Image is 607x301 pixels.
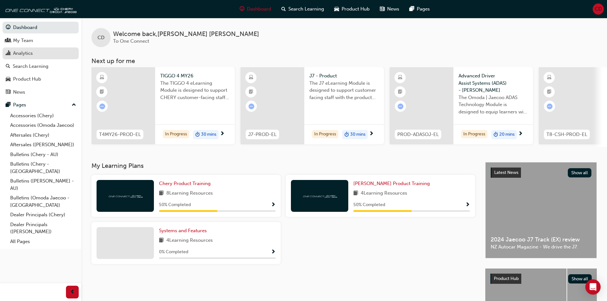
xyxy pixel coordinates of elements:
span: Show Progress [271,202,276,208]
span: Product Hub [494,276,519,281]
span: book-icon [159,237,164,245]
img: oneconnect [302,193,337,199]
span: car-icon [334,5,339,13]
span: learningRecordVerb_ATTEMPT-icon [398,104,403,109]
a: Bulletins (Chery - AU) [8,150,79,160]
span: Welcome back , [PERSON_NAME] [PERSON_NAME] [113,31,259,38]
span: booktick-icon [547,88,552,96]
span: 0 % Completed [159,248,188,256]
div: Analytics [13,50,33,57]
span: The TIGGO 4 eLearning Module is designed to support CHERY customer-facing staff with the product ... [160,80,230,101]
a: news-iconNews [375,3,404,16]
button: Show Progress [271,248,276,256]
a: car-iconProduct Hub [329,3,375,16]
span: duration-icon [494,131,498,139]
span: Search Learning [288,5,324,13]
span: next-icon [369,131,374,137]
span: 4 Learning Resources [361,190,407,197]
a: Dealer Principals (Chery) [8,210,79,220]
div: In Progress [312,130,338,139]
div: In Progress [461,130,488,139]
div: Pages [13,101,26,109]
img: oneconnect [3,3,76,15]
div: In Progress [163,130,189,139]
span: Pages [417,5,430,13]
span: booktick-icon [249,88,253,96]
span: next-icon [518,131,523,137]
span: book-icon [159,190,164,197]
span: learningResourceType_ELEARNING-icon [249,74,253,82]
a: [PERSON_NAME] Product Training [353,180,432,187]
button: Show all [568,168,592,177]
div: Search Learning [13,63,48,70]
span: PROD-ADASOJ-EL [397,131,439,138]
span: next-icon [220,131,225,137]
a: J7-PROD-ELJ7 - ProductThe J7 eLearning Module is designed to support customer facing staff with t... [241,67,384,144]
a: guage-iconDashboard [235,3,276,16]
span: up-icon [72,101,76,109]
a: Analytics [3,47,79,59]
a: Bulletins (Chery - [GEOGRAPHIC_DATA]) [8,159,79,176]
span: people-icon [6,38,11,44]
span: The J7 eLearning Module is designed to support customer facing staff with the product and sales i... [309,80,379,101]
span: T4MY26-PROD-EL [99,131,141,138]
span: booktick-icon [100,88,104,96]
span: Systems and Features [159,228,207,233]
a: Product HubShow all [490,274,592,284]
span: CD [98,34,105,41]
span: [PERSON_NAME] Product Training [353,181,430,186]
a: PROD-ADASOJ-ELAdvanced Driver Assist Systems (ADAS) - [PERSON_NAME]The Omoda | Jaecoo ADAS Techno... [390,67,533,144]
span: chart-icon [6,51,11,56]
span: pages-icon [6,102,11,108]
span: 50 % Completed [353,201,385,209]
span: booktick-icon [398,88,402,96]
button: Pages [3,99,79,111]
span: duration-icon [195,131,200,139]
a: Aftersales ([PERSON_NAME]) [8,140,79,150]
span: guage-icon [240,5,244,13]
span: search-icon [6,64,10,69]
span: T8-CSH-PROD-EL [546,131,587,138]
span: news-icon [380,5,385,13]
span: learningResourceType_ELEARNING-icon [398,74,402,82]
span: 30 mins [201,131,216,138]
span: 20 mins [499,131,515,138]
button: DashboardMy TeamAnalyticsSearch LearningProduct HubNews [3,20,79,99]
a: Bulletins (Omoda Jaecoo - [GEOGRAPHIC_DATA]) [8,193,79,210]
span: TIGGO 4 MY26 [160,72,230,80]
a: Latest NewsShow all2024 Jaecoo J7 Track (EX) reviewNZ Autocar Magazine - We drive the J7. [485,162,597,258]
span: News [387,5,399,13]
span: Show Progress [271,249,276,255]
img: oneconnect [108,193,143,199]
a: Search Learning [3,61,79,72]
a: Accessories (Chery) [8,111,79,121]
a: pages-iconPages [404,3,435,16]
span: Product Hub [342,5,370,13]
a: Latest NewsShow all [491,168,591,178]
a: Aftersales (Chery) [8,130,79,140]
span: pages-icon [409,5,414,13]
a: search-iconSearch Learning [276,3,329,16]
a: Product Hub [3,73,79,85]
button: Show Progress [465,201,470,209]
span: 8 Learning Resources [166,190,213,197]
span: Show Progress [465,202,470,208]
button: Show all [568,274,592,283]
a: My Team [3,35,79,47]
span: Latest News [494,170,518,175]
span: guage-icon [6,25,11,31]
span: learningResourceType_ELEARNING-icon [100,74,104,82]
span: learningRecordVerb_ATTEMPT-icon [99,104,105,109]
a: Chery Product Training [159,180,213,187]
span: car-icon [6,76,11,82]
a: All Pages [8,237,79,247]
span: CD [595,5,602,13]
span: news-icon [6,90,11,95]
button: Show Progress [271,201,276,209]
span: NZ Autocar Magazine - We drive the J7. [491,243,591,251]
button: CD [593,4,604,15]
span: The Omoda | Jaecoo ADAS Technology Module is designed to equip learners with essential knowledge ... [459,94,528,116]
span: 4 Learning Resources [166,237,213,245]
div: My Team [13,37,33,44]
